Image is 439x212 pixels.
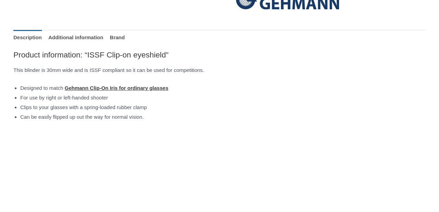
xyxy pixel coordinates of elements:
[20,112,426,122] li: Can be easily flipped up out the way for normal vision.
[110,30,125,45] a: Brand
[65,85,168,91] a: Gehmann Clip-On Iris for ordinary glasses
[48,30,103,45] a: Additional information
[13,65,426,75] p: This blinder is 30mm wide and is ISSF compliant so it can be used for competitions.
[20,83,426,93] li: Designed to match
[20,103,426,112] li: Clips to your glasses with a spring-loaded rubber clamp
[13,50,426,60] h2: Product information: “ISSF Clip-on eyeshield”
[20,93,426,103] li: For use by right or left-handed shooter
[13,30,42,45] a: Description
